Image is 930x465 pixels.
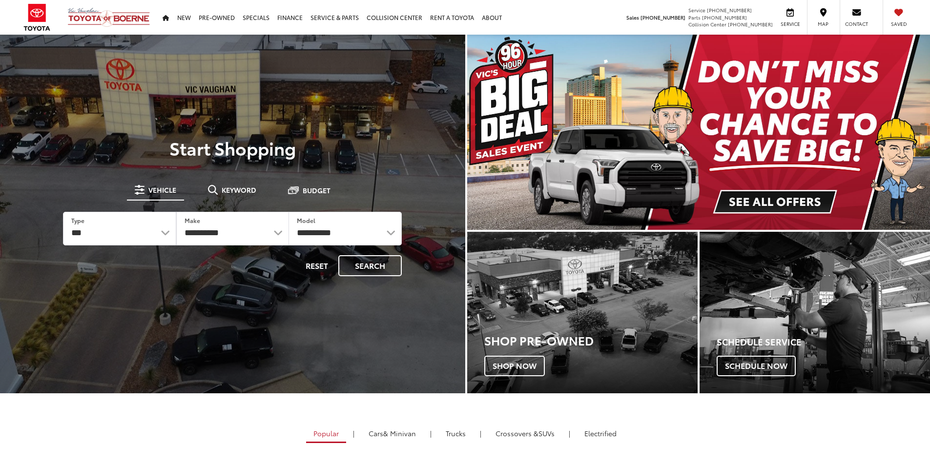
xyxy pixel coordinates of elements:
a: Shop Pre-Owned Shop Now [467,232,698,393]
span: [PHONE_NUMBER] [702,14,747,21]
li: | [428,428,434,438]
span: Service [779,20,801,27]
h3: Shop Pre-Owned [484,334,698,346]
li: | [477,428,484,438]
span: Sales [626,14,639,21]
a: Electrified [577,425,624,442]
span: Collision Center [688,20,726,28]
span: & Minivan [383,428,416,438]
label: Make [185,216,200,224]
button: Search [338,255,402,276]
span: Vehicle [148,186,176,193]
span: [PHONE_NUMBER] [728,20,773,28]
div: Toyota [700,232,930,393]
span: [PHONE_NUMBER] [641,14,685,21]
span: Saved [888,20,909,27]
img: Vic Vaughan Toyota of Boerne [67,7,150,27]
span: Crossovers & [496,428,538,438]
span: Contact [845,20,868,27]
span: Parts [688,14,701,21]
li: | [351,428,357,438]
button: Reset [297,255,336,276]
h4: Schedule Service [717,337,930,347]
span: Budget [303,187,331,194]
span: Keyword [222,186,256,193]
span: Map [812,20,834,27]
p: Start Shopping [41,138,424,158]
label: Type [71,216,84,224]
div: Toyota [467,232,698,393]
span: Service [688,6,705,14]
span: Shop Now [484,356,545,376]
span: Schedule Now [717,356,796,376]
a: SUVs [488,425,562,442]
a: Trucks [438,425,473,442]
label: Model [297,216,315,224]
a: Schedule Service Schedule Now [700,232,930,393]
span: [PHONE_NUMBER] [707,6,752,14]
a: Cars [361,425,423,442]
a: Popular [306,425,346,443]
li: | [566,428,573,438]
